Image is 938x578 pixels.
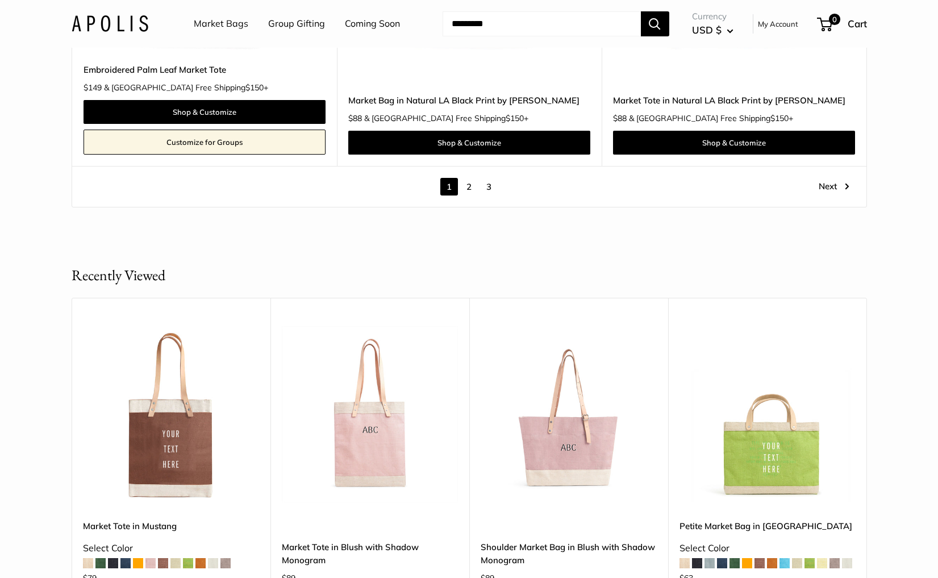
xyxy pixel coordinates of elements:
[679,326,856,502] a: Petite Market Bag in ChartreusePetite Market Bag in Chartreuse
[692,21,733,39] button: USD $
[83,326,259,502] img: Market Tote in Mustang
[819,178,849,196] a: Next
[83,519,259,533] a: Market Tote in Mustang
[460,178,478,196] a: 2
[348,113,362,123] span: $88
[348,131,590,155] a: Shop & Customize
[194,15,248,32] a: Market Bags
[481,326,657,502] a: Shoulder Market Bag in Blush with Shadow MonogramShoulder Market Bag in Blush with Shadow Monogram
[818,15,867,33] a: 0 Cart
[481,326,657,502] img: Shoulder Market Bag in Blush with Shadow Monogram
[440,178,458,196] span: 1
[679,326,856,502] img: Petite Market Bag in Chartreuse
[84,130,326,155] a: Customize for Groups
[679,540,856,557] div: Select Color
[828,14,840,25] span: 0
[848,18,867,30] span: Cart
[282,326,458,502] a: Market Tote in Blush with Shadow MonogramMarket Tote in Blush with Shadow Monogram
[480,178,498,196] a: 3
[481,540,657,567] a: Shoulder Market Bag in Blush with Shadow Monogram
[345,15,400,32] a: Coming Soon
[364,114,528,122] span: & [GEOGRAPHIC_DATA] Free Shipping +
[282,326,458,502] img: Market Tote in Blush with Shadow Monogram
[613,94,855,107] a: Market Tote in Natural LA Black Print by [PERSON_NAME]
[679,519,856,533] a: Petite Market Bag in [GEOGRAPHIC_DATA]
[84,100,326,124] a: Shop & Customize
[692,24,722,36] span: USD $
[104,84,268,92] span: & [GEOGRAPHIC_DATA] Free Shipping +
[641,11,669,36] button: Search
[72,264,165,286] h2: Recently Viewed
[268,15,325,32] a: Group Gifting
[84,63,326,76] a: Embroidered Palm Leaf Market Tote
[282,540,458,567] a: Market Tote in Blush with Shadow Monogram
[245,82,264,93] span: $150
[83,326,259,502] a: Market Tote in MustangMarket Tote in Mustang
[506,113,524,123] span: $150
[443,11,641,36] input: Search...
[692,9,733,24] span: Currency
[613,113,627,123] span: $88
[348,94,590,107] a: Market Bag in Natural LA Black Print by [PERSON_NAME]
[613,131,855,155] a: Shop & Customize
[72,15,148,32] img: Apolis
[629,114,793,122] span: & [GEOGRAPHIC_DATA] Free Shipping +
[770,113,789,123] span: $150
[83,540,259,557] div: Select Color
[84,82,102,93] span: $149
[758,17,798,31] a: My Account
